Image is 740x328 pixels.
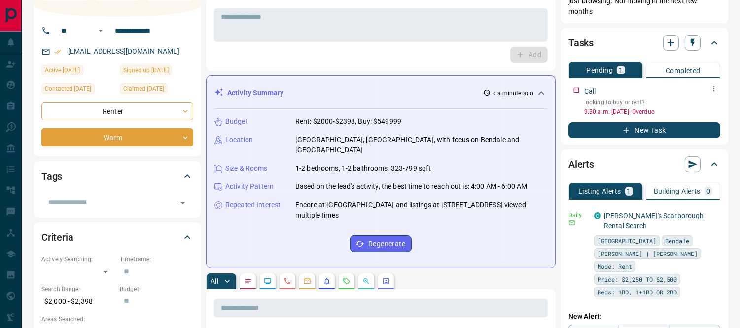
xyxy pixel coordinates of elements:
div: Mon Jul 07 2025 [41,65,115,78]
svg: Email [568,219,575,226]
p: Budget [225,116,248,127]
p: Search Range: [41,285,115,293]
p: 9:30 a.m. [DATE] - Overdue [584,108,720,116]
span: Contacted [DATE] [45,84,91,94]
h2: Criteria [41,229,73,245]
span: [GEOGRAPHIC_DATA] [598,236,656,246]
span: Claimed [DATE] [123,84,164,94]
p: 1 [627,188,631,195]
p: All [211,278,218,285]
svg: Lead Browsing Activity [264,277,272,285]
a: [PERSON_NAME]'s Scarborough Rental Search [604,212,704,230]
p: Location [225,135,253,145]
div: Warm [41,128,193,146]
p: Building Alerts [654,188,701,195]
p: Repeated Interest [225,200,281,210]
div: condos.ca [594,212,601,219]
p: $2,000 - $2,398 [41,293,115,310]
p: Size & Rooms [225,163,268,174]
h2: Tasks [568,35,594,51]
div: Renter [41,102,193,120]
p: Areas Searched: [41,315,193,324]
p: 1-2 bedrooms, 1-2 bathrooms, 323-799 sqft [295,163,431,174]
p: Activity Summary [227,88,283,98]
p: Completed [666,67,701,74]
p: Pending [586,67,613,73]
a: [EMAIL_ADDRESS][DOMAIN_NAME] [68,47,179,55]
p: Based on the lead's activity, the best time to reach out is: 4:00 AM - 6:00 AM [295,182,527,192]
p: 0 [706,188,710,195]
p: Rent: $2000-$2398, Buy: $549999 [295,116,401,127]
button: Open [95,25,106,36]
svg: Requests [343,277,351,285]
svg: Opportunities [362,277,370,285]
div: Mon Jun 30 2025 [120,65,193,78]
p: Listing Alerts [578,188,621,195]
div: Tags [41,164,193,188]
span: Signed up [DATE] [123,65,169,75]
p: [GEOGRAPHIC_DATA], [GEOGRAPHIC_DATA], with focus on Bendale and [GEOGRAPHIC_DATA] [295,135,547,155]
button: Regenerate [350,235,412,252]
div: Alerts [568,152,720,176]
h2: Tags [41,168,62,184]
p: Daily [568,211,588,219]
span: Active [DATE] [45,65,80,75]
span: Bendale [665,236,689,246]
svg: Emails [303,277,311,285]
p: Budget: [120,285,193,293]
div: Tasks [568,31,720,55]
svg: Notes [244,277,252,285]
p: Activity Pattern [225,182,274,192]
svg: Email Verified [54,48,61,55]
button: Open [176,196,190,210]
span: Mode: Rent [598,261,632,271]
p: Timeframe: [120,255,193,264]
div: Thu Sep 04 2025 [41,83,115,97]
svg: Agent Actions [382,277,390,285]
p: < a minute ago [493,89,533,98]
span: [PERSON_NAME] | [PERSON_NAME] [598,249,698,258]
p: 1 [619,67,623,73]
p: Actively Searching: [41,255,115,264]
span: Price: $2,250 TO $2,500 [598,274,677,284]
svg: Calls [283,277,291,285]
svg: Listing Alerts [323,277,331,285]
button: New Task [568,122,720,138]
div: Criteria [41,225,193,249]
p: Encore at [GEOGRAPHIC_DATA] and listings at [STREET_ADDRESS] viewed multiple times [295,200,547,220]
div: Activity Summary< a minute ago [214,84,547,102]
div: Mon Jun 30 2025 [120,83,193,97]
p: Call [584,86,596,97]
span: Beds: 1BD, 1+1BD OR 2BD [598,287,677,297]
p: New Alert: [568,311,720,322]
h2: Alerts [568,156,594,172]
p: looking to buy or rent? [584,98,720,107]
